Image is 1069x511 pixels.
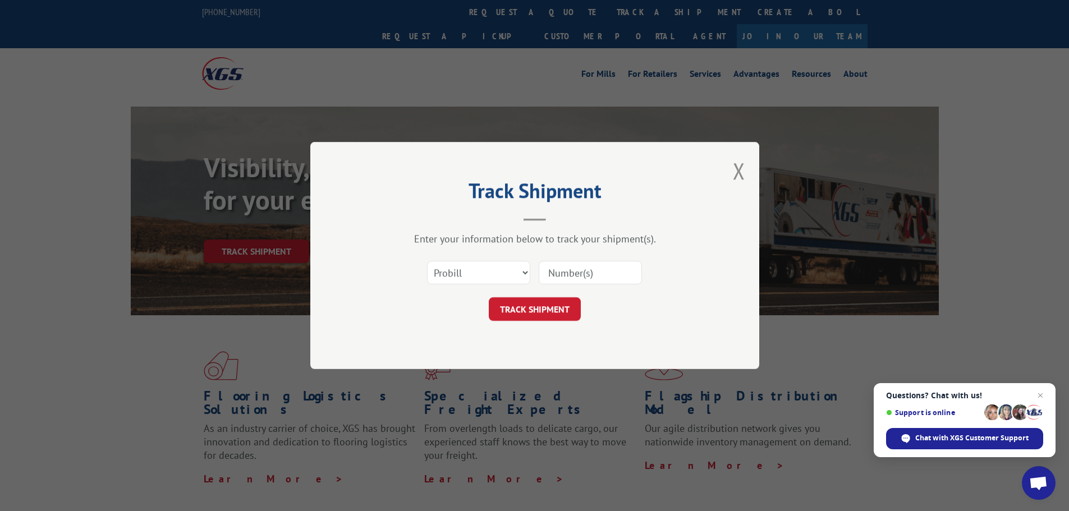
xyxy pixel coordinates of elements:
span: Support is online [886,408,980,417]
button: TRACK SHIPMENT [489,297,581,321]
button: Close modal [733,156,745,186]
div: Open chat [1022,466,1056,500]
span: Close chat [1034,389,1047,402]
h2: Track Shipment [366,183,703,204]
span: Questions? Chat with us! [886,391,1043,400]
div: Enter your information below to track your shipment(s). [366,232,703,245]
div: Chat with XGS Customer Support [886,428,1043,449]
span: Chat with XGS Customer Support [915,433,1029,443]
input: Number(s) [539,261,642,284]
